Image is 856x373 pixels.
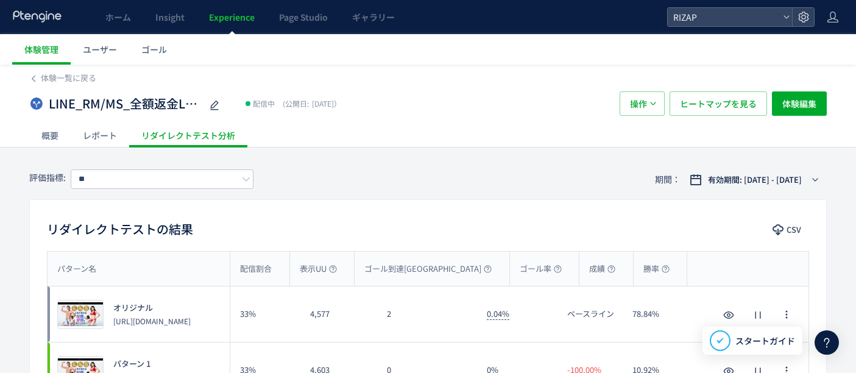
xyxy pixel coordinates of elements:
button: 体験編集 [772,91,827,116]
span: 有効期間: [DATE] - [DATE] [708,174,802,186]
span: ギャラリー [352,11,395,23]
span: ユーザー [83,43,117,55]
span: 体験管理 [24,43,58,55]
img: 71b546566ce58f4e3d2b9d060e7bbdcc1756175365477.jpeg [58,300,103,329]
span: パターン名 [57,263,96,275]
span: RIZAP [670,8,778,26]
span: 体験一覧に戻る [41,72,96,83]
span: パターン 1 [113,358,150,370]
span: 操作 [630,91,647,116]
span: ゴール率 [520,263,562,275]
button: ヒートマップを見る [670,91,767,116]
span: オリジナル [113,302,153,314]
h2: リダイレクトテストの結果 [47,219,193,239]
div: 33% [230,286,300,342]
span: Insight [155,11,185,23]
span: ゴール [141,43,167,55]
span: ホーム [105,11,131,23]
p: https://lp.rizap.jp/lp/cmlink-241201/ [113,316,191,326]
div: レポート [71,123,129,147]
span: (公開日: [283,98,309,108]
div: 概要 [29,123,71,147]
span: ベースライン [567,308,614,320]
span: 評価指標: [29,171,66,183]
span: スタートガイド [735,335,795,347]
span: 配信割合 [240,263,272,275]
button: 操作 [620,91,665,116]
span: 期間： [655,169,681,190]
span: 配信中 [253,98,275,110]
span: CSV [787,220,801,240]
span: 表示UU [300,263,337,275]
div: リダイレクトテスト分析 [129,123,247,147]
span: Experience [209,11,255,23]
div: 2 [377,286,477,342]
span: ヒートマップを見る [680,91,757,116]
span: LINE_RM/MS_全額返金LP検証 [49,95,201,113]
span: Page Studio [279,11,328,23]
span: [DATE]） [280,98,341,108]
span: 体験編集 [782,91,816,116]
span: 成績 [589,263,615,275]
span: ゴール到達[GEOGRAPHIC_DATA] [364,263,492,275]
button: CSV [766,220,809,240]
span: 0.04% [487,308,509,320]
button: 有効期間: [DATE] - [DATE] [682,170,827,190]
div: 4,577 [300,286,377,342]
